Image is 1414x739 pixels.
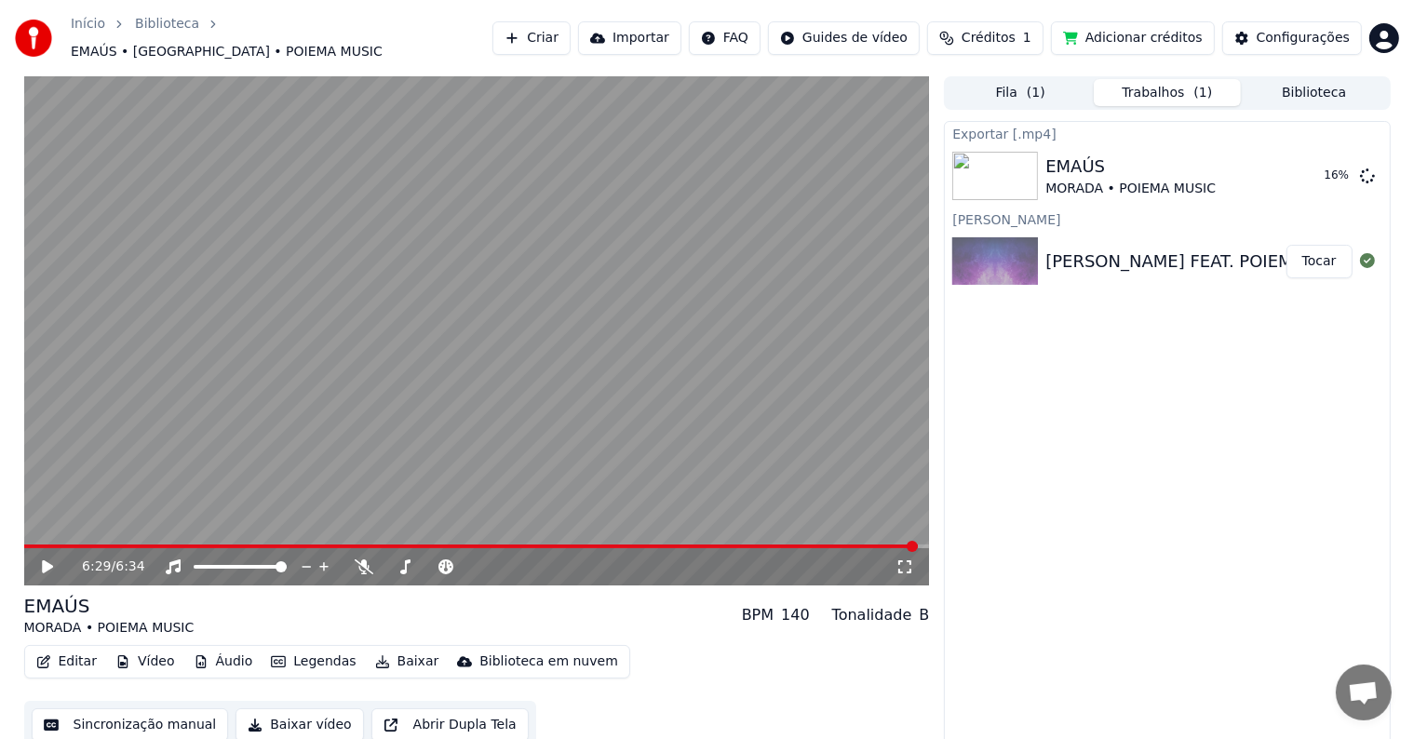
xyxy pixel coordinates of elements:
div: Exportar [.mp4] [945,122,1389,144]
span: Créditos [962,29,1016,47]
span: ( 1 ) [1027,84,1045,102]
div: Bate-papo aberto [1336,665,1392,720]
button: Importar [578,21,681,55]
div: [PERSON_NAME] [945,208,1389,230]
div: 140 [781,604,810,626]
a: Biblioteca [135,15,199,34]
button: Configurações [1222,21,1362,55]
div: / [82,558,127,576]
div: MORADA • POIEMA MUSIC [24,619,195,638]
button: Legendas [263,649,363,675]
button: Áudio [186,649,261,675]
span: EMAÚS • [GEOGRAPHIC_DATA] • POIEMA MUSIC [71,43,383,61]
img: youka [15,20,52,57]
button: Guides de vídeo [768,21,920,55]
div: EMAÚS [24,593,195,619]
div: Biblioteca em nuvem [479,652,618,671]
div: 16 % [1325,168,1353,183]
button: FAQ [689,21,761,55]
button: Fila [947,79,1094,106]
a: Início [71,15,105,34]
span: 1 [1023,29,1031,47]
div: MORADA • POIEMA MUSIC [1045,180,1216,198]
button: Biblioteca [1241,79,1388,106]
div: EMAÚS [1045,154,1216,180]
div: Configurações [1257,29,1350,47]
span: 6:34 [115,558,144,576]
button: Criar [492,21,571,55]
div: Tonalidade [832,604,912,626]
button: Baixar [368,649,447,675]
button: Vídeo [108,649,182,675]
button: Trabalhos [1094,79,1241,106]
button: Adicionar créditos [1051,21,1215,55]
button: Tocar [1286,245,1353,278]
span: ( 1 ) [1193,84,1212,102]
div: B [919,604,929,626]
div: BPM [742,604,774,626]
span: 6:29 [82,558,111,576]
button: Editar [29,649,104,675]
nav: breadcrumb [71,15,492,61]
button: Créditos1 [927,21,1044,55]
